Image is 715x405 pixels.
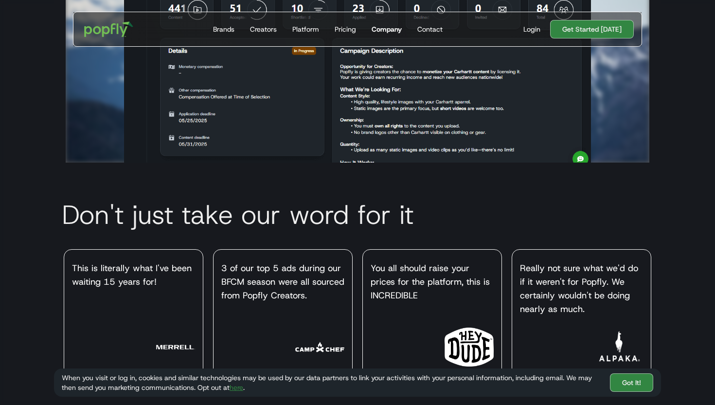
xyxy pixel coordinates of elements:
a: Creators [246,12,281,46]
a: Login [519,24,544,34]
div: Platform [292,24,319,34]
div: Pricing [335,24,356,34]
div: Company [372,24,402,34]
a: home [77,15,140,44]
div: Contact [417,24,443,34]
div: Brands [213,24,234,34]
a: here [230,383,243,392]
div: When you visit or log in, cookies and similar technologies may be used by our data partners to li... [62,373,602,392]
a: Got It! [610,373,653,392]
a: Brands [209,12,238,46]
a: Platform [288,12,323,46]
a: Get Started [DATE] [550,20,634,38]
a: Pricing [331,12,360,46]
a: Company [368,12,406,46]
h2: Don't just take our word for it [54,202,661,228]
div: 3 of our top 5 ads during our BFCM season were all sourced from Popfly Creators. [221,261,344,302]
div: Creators [250,24,277,34]
div: You all should raise your prices for the platform, this is INCREDIBLE [371,261,494,302]
div: Login [523,24,540,34]
a: Contact [413,12,447,46]
div: This is literally what I've been waiting 15 years for! [72,261,195,289]
div: Really not sure what we'd do if it weren't for Popfly. We certainly wouldn't be doing nearly as m... [520,261,643,316]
